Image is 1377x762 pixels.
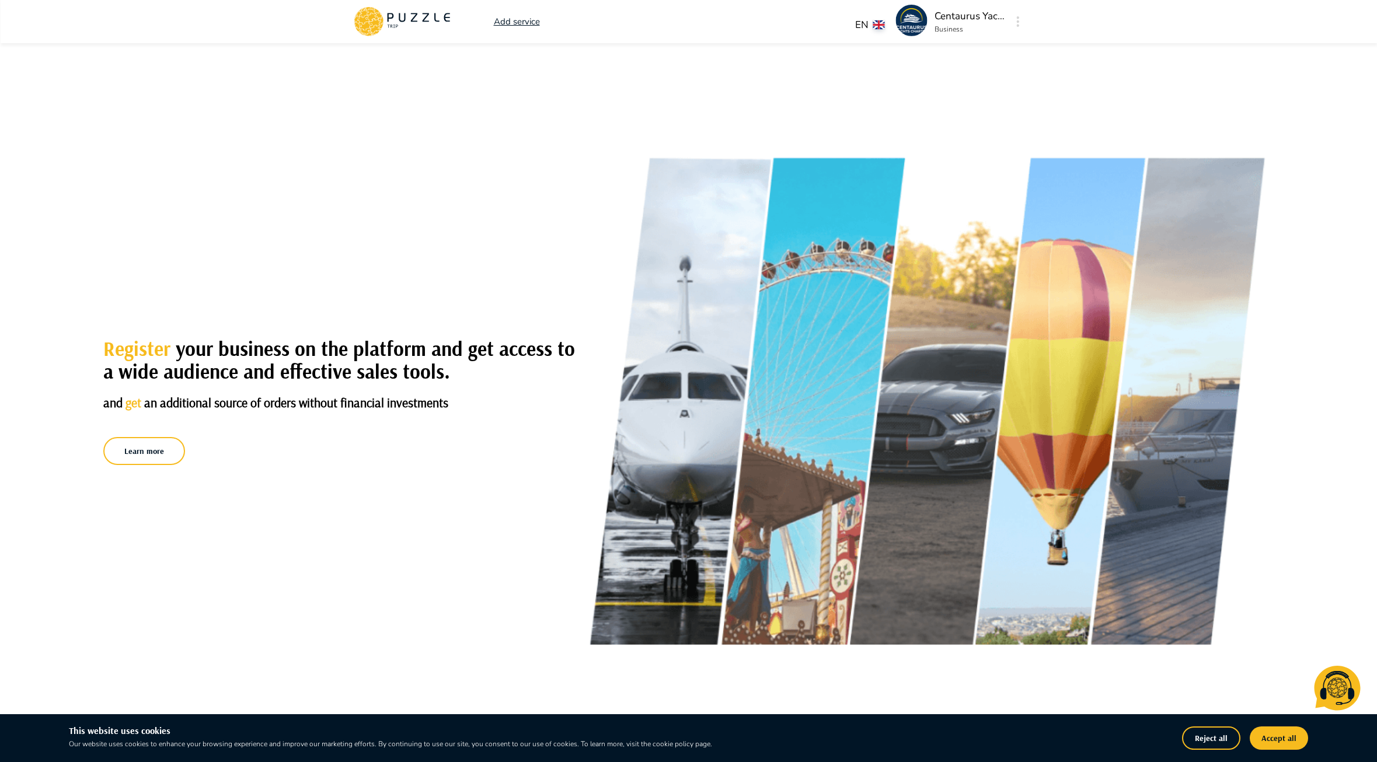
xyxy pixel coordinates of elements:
[160,394,214,411] span: additional
[103,437,185,465] button: Learn more
[218,336,295,361] span: business
[1250,726,1308,750] button: Accept all
[1182,726,1240,750] button: Reject all
[494,15,540,29] a: Add service
[387,394,448,411] span: investments
[124,444,164,459] font: Learn more
[431,336,468,361] span: and
[144,394,160,411] span: an
[468,336,499,361] span: get
[264,394,299,411] span: orders
[321,336,353,361] span: the
[295,336,321,361] span: on
[403,359,450,384] span: tools.
[118,359,163,384] span: wide
[299,394,340,411] span: without
[280,359,357,384] span: effective
[353,336,431,361] span: platform
[69,739,936,749] p: Our website uses cookies to enhance your browsing experience and improve our marketing efforts. B...
[357,359,403,384] span: sales
[873,20,885,29] img: lang
[243,359,280,384] span: and
[585,156,1274,648] img: and get an additional source of orders without financial investments
[163,359,243,384] span: audience
[935,24,1005,34] p: Business
[103,359,118,384] span: a
[126,394,144,411] span: get
[855,18,869,33] p: EN
[340,394,387,411] span: financial
[176,336,218,361] span: your
[250,394,264,411] span: of
[214,394,250,411] span: source
[499,336,557,361] span: access
[1195,731,1228,746] font: Reject all
[103,336,176,361] span: Register
[935,9,1005,24] p: Centaurus Yachts Charter
[1261,731,1296,746] font: Accept all
[896,5,928,36] img: profile_picture PuzzleTrip
[69,723,936,739] h6: This website uses cookies
[557,336,575,361] span: to
[103,394,126,411] span: and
